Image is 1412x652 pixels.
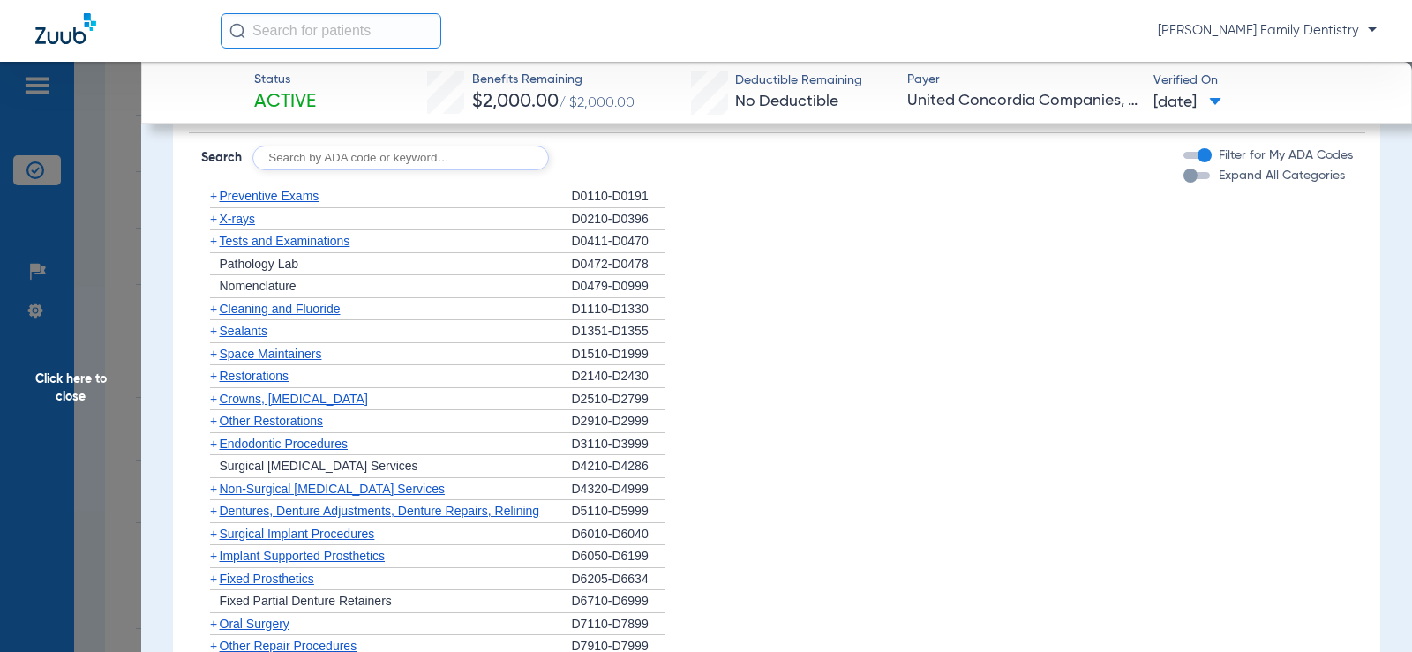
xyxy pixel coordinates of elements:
span: United Concordia Companies, Inc. [907,90,1138,112]
span: Search [201,149,242,167]
span: / $2,000.00 [559,96,635,110]
div: D7110-D7899 [572,613,665,636]
div: D6050-D6199 [572,545,665,568]
span: Pathology Lab [220,257,299,271]
div: D0110-D0191 [572,185,665,208]
span: + [210,414,217,428]
div: D4320-D4999 [572,478,665,501]
span: [DATE] [1153,92,1221,114]
span: Space Maintainers [220,347,322,361]
input: Search by ADA code or keyword… [252,146,549,170]
img: Search Icon [229,23,245,39]
span: Fixed Prosthetics [220,572,314,586]
span: + [210,234,217,248]
span: Sealants [220,324,267,338]
span: + [210,504,217,518]
span: Dentures, Denture Adjustments, Denture Repairs, Relining [220,504,540,518]
div: D3110-D3999 [572,433,665,456]
div: D5110-D5999 [572,500,665,523]
div: D6205-D6634 [572,568,665,591]
span: + [210,347,217,361]
span: Nomenclature [220,279,297,293]
span: X-rays [220,212,255,226]
span: Expand All Categories [1219,169,1345,182]
div: D2140-D2430 [572,365,665,388]
span: Surgical [MEDICAL_DATA] Services [220,459,418,473]
span: Tests and Examinations [220,234,350,248]
span: + [210,212,217,226]
div: D4210-D4286 [572,455,665,478]
div: D2910-D2999 [572,410,665,433]
img: Zuub Logo [35,13,96,44]
span: Status [254,71,316,89]
span: + [210,324,217,338]
span: [PERSON_NAME] Family Dentistry [1158,22,1377,40]
div: D0479-D0999 [572,275,665,298]
div: D0411-D0470 [572,230,665,253]
span: + [210,617,217,631]
div: D2510-D2799 [572,388,665,411]
span: Fixed Partial Denture Retainers [220,594,392,608]
iframe: Chat Widget [1324,567,1412,652]
span: No Deductible [735,94,838,109]
span: + [210,482,217,496]
span: + [210,369,217,383]
div: D0472-D0478 [572,253,665,276]
span: + [210,189,217,203]
span: + [210,549,217,563]
div: D6710-D6999 [572,590,665,613]
span: + [210,572,217,586]
span: Crowns, [MEDICAL_DATA] [220,392,368,406]
div: D0210-D0396 [572,208,665,231]
div: D6010-D6040 [572,523,665,546]
span: + [210,392,217,406]
span: Non-Surgical [MEDICAL_DATA] Services [220,482,445,496]
span: Endodontic Procedures [220,437,349,451]
span: Cleaning and Fluoride [220,302,341,316]
label: Filter for My ADA Codes [1215,146,1353,165]
span: + [210,437,217,451]
span: Benefits Remaining [472,71,635,89]
span: Restorations [220,369,289,383]
input: Search for patients [221,13,441,49]
span: Verified On [1153,71,1384,90]
span: Payer [907,71,1138,89]
span: Implant Supported Prosthetics [220,549,386,563]
div: D1351-D1355 [572,320,665,343]
span: Oral Surgery [220,617,289,631]
span: Preventive Exams [220,189,319,203]
span: $2,000.00 [472,93,559,111]
span: Other Restorations [220,414,324,428]
span: + [210,527,217,541]
div: D1110-D1330 [572,298,665,321]
span: Active [254,90,316,115]
div: D1510-D1999 [572,343,665,366]
span: Surgical Implant Procedures [220,527,375,541]
span: Deductible Remaining [735,71,862,90]
span: + [210,302,217,316]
